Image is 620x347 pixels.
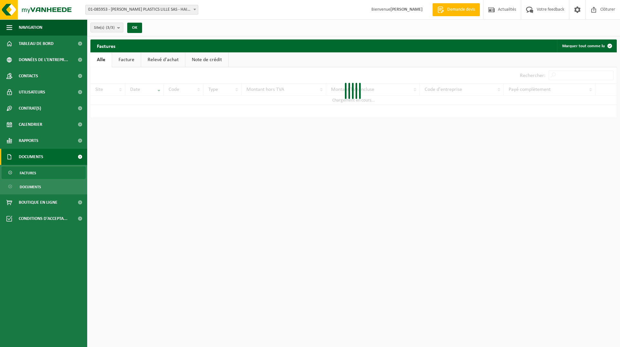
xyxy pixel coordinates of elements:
[2,180,86,193] a: Documents
[19,84,45,100] span: Utilisateurs
[19,116,42,133] span: Calendrier
[86,5,198,14] span: 01-085953 - GREIF PLASTICS LILLE SAS - HAISNES CEDEX
[19,36,54,52] span: Tableau de bord
[90,52,112,67] a: Alle
[19,194,57,211] span: Boutique en ligne
[141,52,185,67] a: Relevé d'achat
[20,181,41,193] span: Documents
[2,167,86,179] a: Factures
[19,100,41,116] span: Contrat(s)
[20,167,36,179] span: Factures
[557,39,616,52] button: Marquer tout comme lu
[390,7,423,12] strong: [PERSON_NAME]
[90,39,122,52] h2: Factures
[19,149,43,165] span: Documents
[90,23,123,32] button: Site(s)(3/3)
[106,26,115,30] count: (3/3)
[19,19,42,36] span: Navigation
[19,68,38,84] span: Contacts
[127,23,142,33] button: OK
[19,211,67,227] span: Conditions d'accepta...
[446,6,477,13] span: Demande devis
[94,23,115,33] span: Site(s)
[432,3,480,16] a: Demande devis
[19,133,38,149] span: Rapports
[85,5,198,15] span: 01-085953 - GREIF PLASTICS LILLE SAS - HAISNES CEDEX
[112,52,141,67] a: Facture
[185,52,228,67] a: Note de crédit
[19,52,68,68] span: Données de l'entrepr...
